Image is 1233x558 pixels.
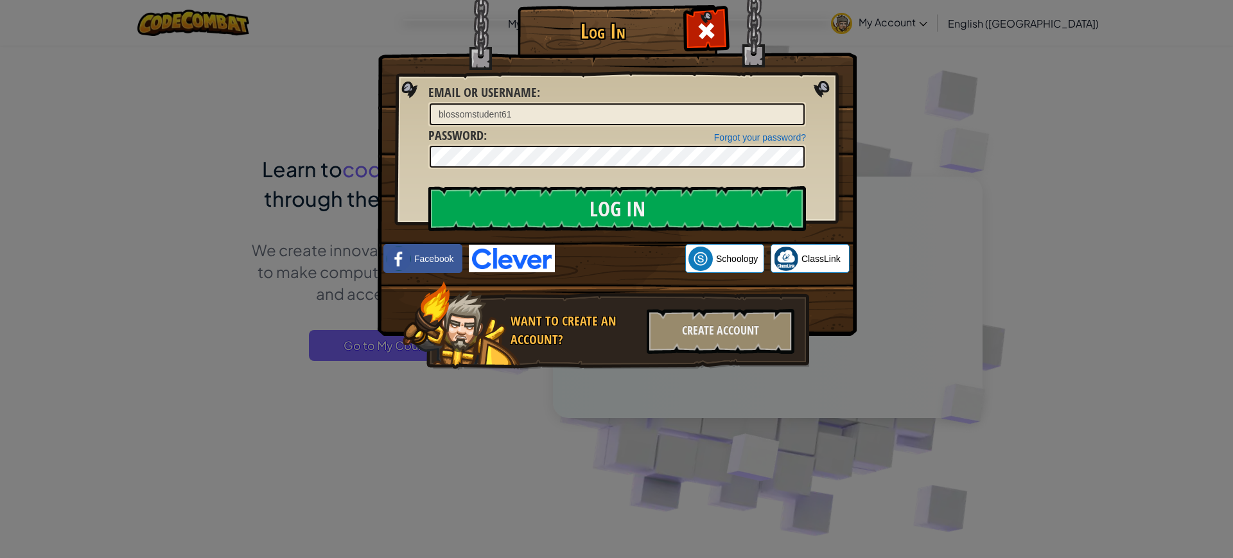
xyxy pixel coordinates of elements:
span: Facebook [414,252,453,265]
span: Email or Username [428,83,537,101]
label: : [428,126,487,145]
img: facebook_small.png [387,247,411,271]
iframe: Sign in with Google Button [555,245,685,273]
div: Create Account [647,309,794,354]
div: Want to create an account? [511,312,639,349]
img: clever-logo-blue.png [469,245,555,272]
span: ClassLink [801,252,841,265]
img: classlink-logo-small.png [774,247,798,271]
label: : [428,83,540,102]
span: Schoology [716,252,758,265]
img: schoology.png [688,247,713,271]
span: Password [428,126,484,144]
input: Log In [428,186,806,231]
a: Forgot your password? [714,132,806,143]
h1: Log In [521,20,685,42]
